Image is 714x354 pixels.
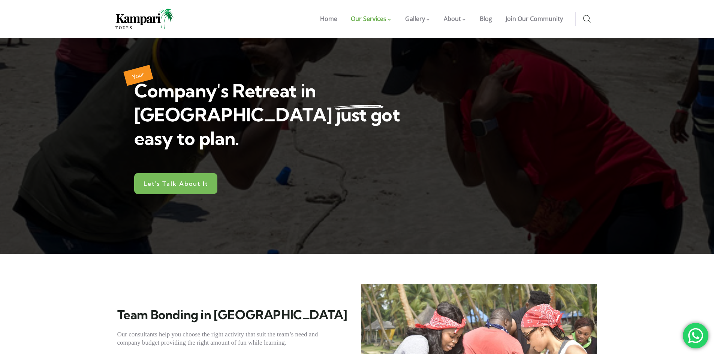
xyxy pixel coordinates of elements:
[405,15,425,23] span: Gallery
[117,330,338,347] p: Our consultants help you choose the right activity that suit the team’s need and company budget p...
[444,15,461,23] span: About
[351,15,386,23] span: Our Services
[144,181,208,187] span: Let's Talk About It
[134,79,400,149] span: Company's Retreat in [GEOGRAPHIC_DATA] just got easy to plan.
[480,15,492,23] span: Blog
[506,15,563,23] span: Join Our Community
[134,173,217,194] a: Let's Talk About It
[115,9,174,29] img: Home
[683,323,708,348] div: 'Chat
[320,15,337,23] span: Home
[131,70,145,81] span: Your
[117,307,357,323] h2: Team Bonding in [GEOGRAPHIC_DATA]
